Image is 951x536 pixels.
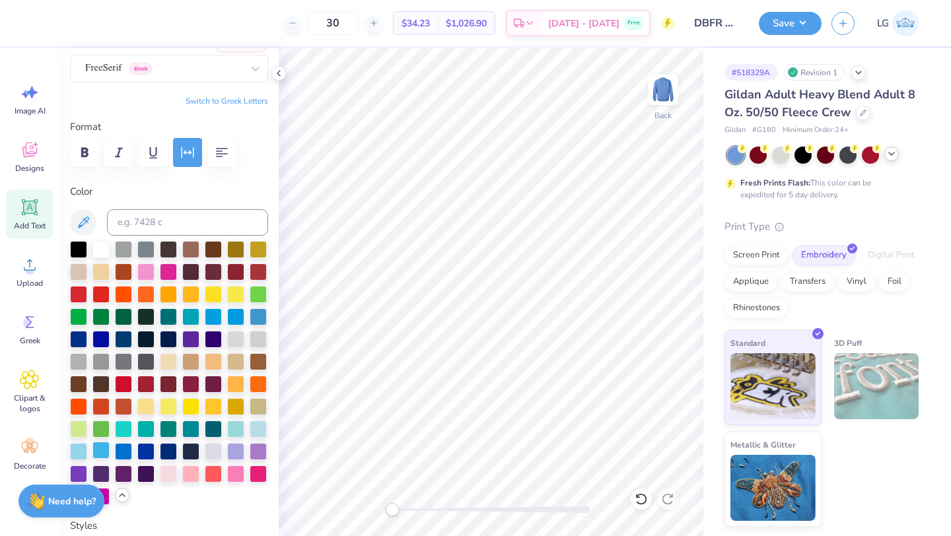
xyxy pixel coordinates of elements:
div: Screen Print [724,246,789,265]
button: Switch to Greek Letters [186,96,268,106]
label: Format [70,119,268,135]
input: Untitled Design [684,10,749,36]
div: Vinyl [838,272,875,292]
span: Greek [20,335,40,346]
div: Print Type [724,219,925,234]
span: $1,026.90 [446,17,487,30]
span: Metallic & Glitter [730,438,796,452]
button: Save [759,12,822,35]
img: Back [650,77,676,103]
img: Metallic & Glitter [730,455,816,521]
label: Color [70,184,268,199]
span: Gildan Adult Heavy Blend Adult 8 Oz. 50/50 Fleece Crew [724,86,915,120]
span: Minimum Order: 24 + [783,125,849,136]
strong: Fresh Prints Flash: [740,178,810,188]
div: Embroidery [792,246,855,265]
div: This color can be expedited for 5 day delivery. [740,177,903,201]
span: Gildan [724,125,746,136]
img: Lucy Gipson [892,10,919,36]
div: Revision 1 [784,64,845,81]
span: $34.23 [402,17,430,30]
input: e.g. 7428 c [107,209,268,236]
span: Decorate [14,461,46,471]
span: Add Text [14,220,46,231]
span: Standard [730,336,765,350]
div: Foil [879,272,910,292]
label: Styles [70,518,97,533]
span: LG [877,16,889,31]
span: Clipart & logos [8,393,52,414]
div: Transfers [781,272,834,292]
div: Accessibility label [386,503,399,516]
div: Rhinestones [724,298,789,318]
span: Designs [15,163,44,174]
img: 3D Puff [834,353,919,419]
img: Standard [730,353,816,419]
a: LG [871,10,925,36]
div: Digital Print [859,246,923,265]
span: 3D Puff [834,336,862,350]
div: Back [654,110,672,121]
span: Image AI [15,106,46,116]
span: [DATE] - [DATE] [548,17,619,30]
strong: Need help? [48,495,96,508]
span: # G180 [752,125,776,136]
span: Upload [17,278,43,288]
div: Applique [724,272,777,292]
input: – – [307,11,359,35]
div: # 518329A [724,64,777,81]
span: Free [627,18,640,28]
